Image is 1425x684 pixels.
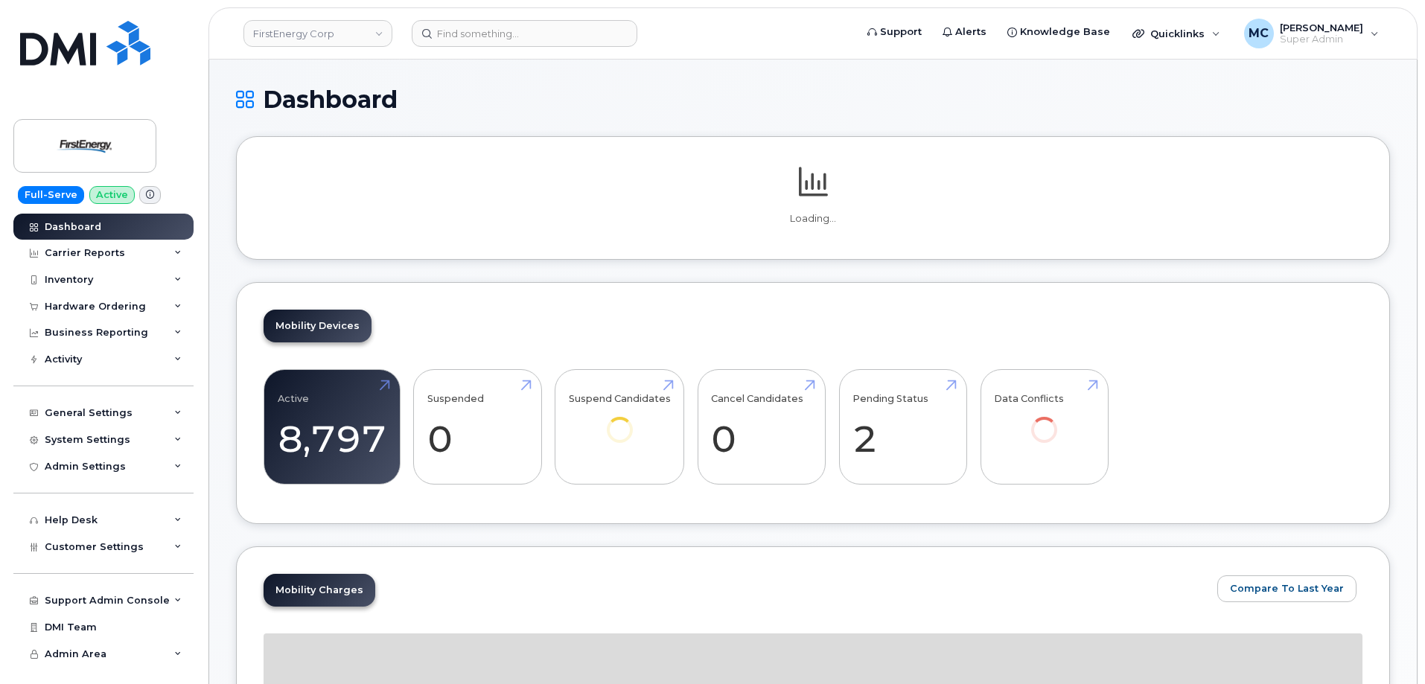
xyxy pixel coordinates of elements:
[852,378,953,476] a: Pending Status 2
[1230,581,1344,595] span: Compare To Last Year
[264,574,375,607] a: Mobility Charges
[278,378,386,476] a: Active 8,797
[264,212,1362,226] p: Loading...
[711,378,812,476] a: Cancel Candidates 0
[427,378,528,476] a: Suspended 0
[569,378,671,464] a: Suspend Candidates
[264,310,372,342] a: Mobility Devices
[236,86,1390,112] h1: Dashboard
[1217,575,1357,602] button: Compare To Last Year
[994,378,1094,464] a: Data Conflicts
